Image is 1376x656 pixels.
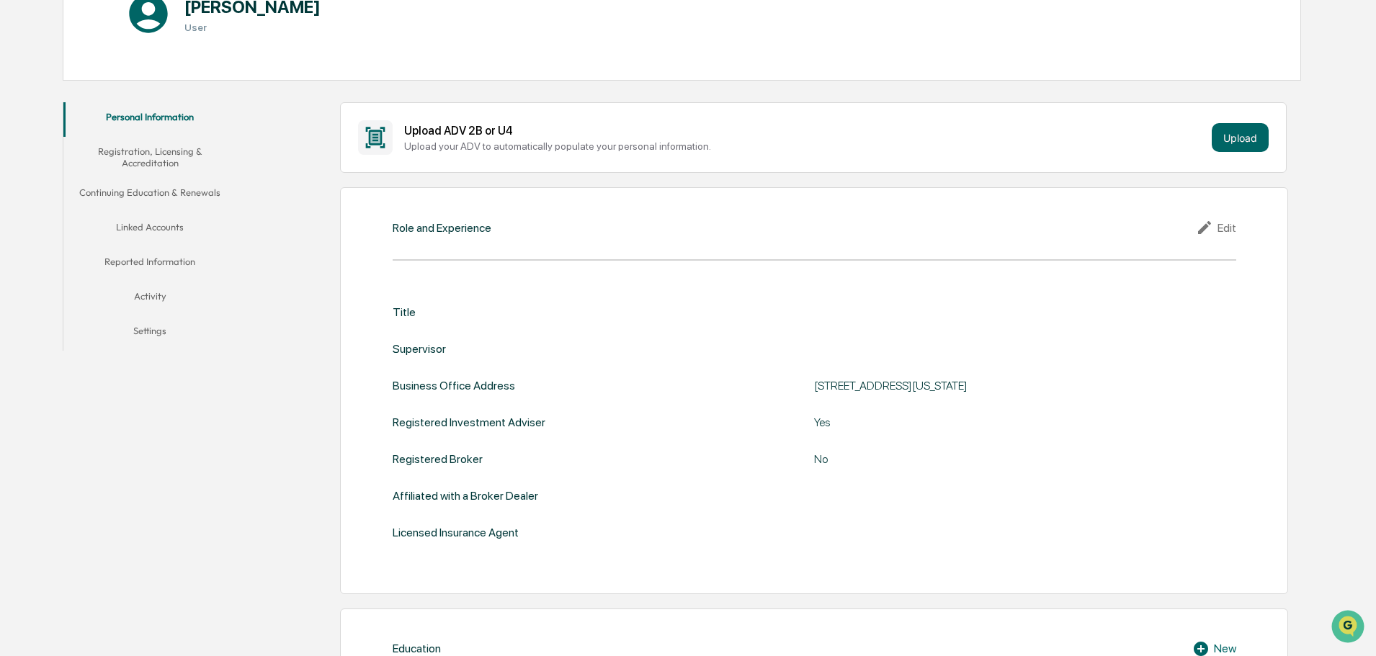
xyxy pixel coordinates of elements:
[14,323,26,335] div: 🔎
[65,125,198,136] div: We're available if you need us!
[393,415,545,429] div: Registered Investment Adviser
[14,221,37,244] img: Tammy Steffen
[245,114,262,132] button: Start new chat
[104,296,116,307] div: 🗄️
[119,295,179,309] span: Attestations
[63,102,236,137] button: Personal Information
[45,235,117,246] span: [PERSON_NAME]
[14,110,40,136] img: 1746055101610-c473b297-6a78-478c-a979-82029cc54cd1
[814,415,1174,429] div: Yes
[393,526,519,539] div: Licensed Insurance Agent
[143,357,174,368] span: Pylon
[393,452,483,466] div: Registered Broker
[99,289,184,315] a: 🗄️Attestations
[393,342,446,356] div: Supervisor
[9,316,97,342] a: 🔎Data Lookup
[393,379,515,392] div: Business Office Address
[120,235,125,246] span: •
[184,22,321,33] h3: User
[1212,123,1269,152] button: Upload
[9,289,99,315] a: 🖐️Preclearance
[393,305,416,319] div: Title
[63,282,236,316] button: Activity
[404,140,1206,152] div: Upload your ADV to automatically populate your personal information.
[63,212,236,247] button: Linked Accounts
[63,102,236,351] div: secondary tabs example
[404,124,1206,138] div: Upload ADV 2B or U4
[1330,608,1369,647] iframe: Open customer support
[63,137,236,178] button: Registration, Licensing & Accreditation
[30,110,56,136] img: 8933085812038_c878075ebb4cc5468115_72.jpg
[814,379,1174,392] div: [STREET_ADDRESS][US_STATE]
[14,30,262,53] p: How can we help?
[29,322,91,336] span: Data Lookup
[128,196,157,207] span: [DATE]
[1196,219,1236,236] div: Edit
[14,160,97,171] div: Past conversations
[393,489,538,503] div: Affiliated with a Broker Dealer
[223,157,262,174] button: See all
[14,182,37,205] img: Tammy Steffen
[63,316,236,351] button: Settings
[29,295,93,309] span: Preclearance
[63,178,236,212] button: Continuing Education & Renewals
[393,221,491,235] div: Role and Experience
[63,247,236,282] button: Reported Information
[102,356,174,368] a: Powered byPylon
[14,296,26,307] div: 🖐️
[814,452,1174,466] div: No
[45,196,117,207] span: [PERSON_NAME]
[65,110,236,125] div: Start new chat
[128,235,157,246] span: [DATE]
[393,642,441,655] div: Education
[120,196,125,207] span: •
